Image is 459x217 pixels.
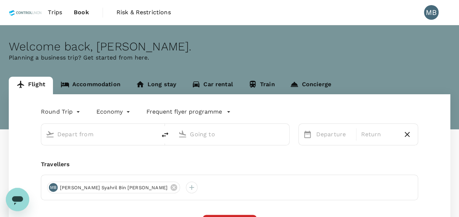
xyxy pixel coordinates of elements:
button: Open [284,133,286,135]
div: MB [49,183,58,192]
div: Economy [96,106,132,118]
span: Trips [48,8,62,17]
a: Train [241,77,283,94]
p: Departure [316,130,352,139]
a: Long stay [128,77,184,94]
a: Flight [9,77,53,94]
p: Return [361,130,397,139]
span: Book [74,8,89,17]
button: Open [151,133,153,135]
button: delete [156,126,174,144]
a: Car rental [184,77,241,94]
iframe: Button to launch messaging window [6,188,29,211]
p: Frequent flyer programme [146,107,222,116]
div: Welcome back , [PERSON_NAME] . [9,40,450,53]
button: Frequent flyer programme [146,107,231,116]
div: Travellers [41,160,418,169]
input: Going to [190,129,274,140]
span: Risk & Restrictions [116,8,171,17]
img: Control Union Malaysia Sdn. Bhd. [9,4,42,20]
a: Concierge [282,77,338,94]
a: Accommodation [53,77,128,94]
div: MB [424,5,439,20]
div: MB[PERSON_NAME] Syahril Bin [PERSON_NAME] [47,182,180,193]
div: Round Trip [41,106,82,118]
input: Depart from [57,129,141,140]
p: Planning a business trip? Get started from here. [9,53,450,62]
span: [PERSON_NAME] Syahril Bin [PERSON_NAME] [56,184,172,191]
